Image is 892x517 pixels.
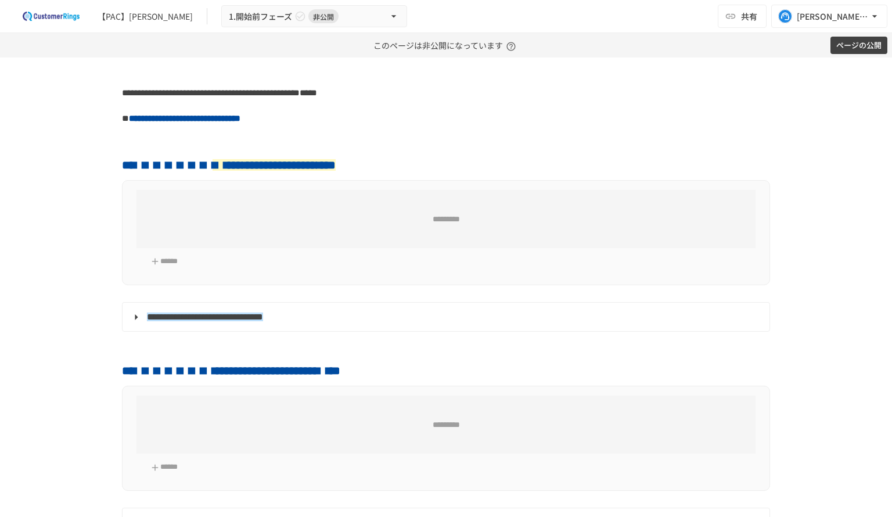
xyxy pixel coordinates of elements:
button: [PERSON_NAME][EMAIL_ADDRESS][DOMAIN_NAME] [771,5,887,28]
div: 【PAC】[PERSON_NAME] [98,10,193,23]
img: 2eEvPB0nRDFhy0583kMjGN2Zv6C2P7ZKCFl8C3CzR0M [14,7,88,26]
span: 非公開 [308,10,339,23]
p: このページは非公開になっています [373,33,519,58]
button: 1.開始前フェーズ非公開 [221,5,407,28]
span: 共有 [741,10,757,23]
div: [PERSON_NAME][EMAIL_ADDRESS][DOMAIN_NAME] [797,9,869,24]
button: 共有 [718,5,767,28]
button: ページの公開 [830,37,887,55]
span: 1.開始前フェーズ [229,9,292,24]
